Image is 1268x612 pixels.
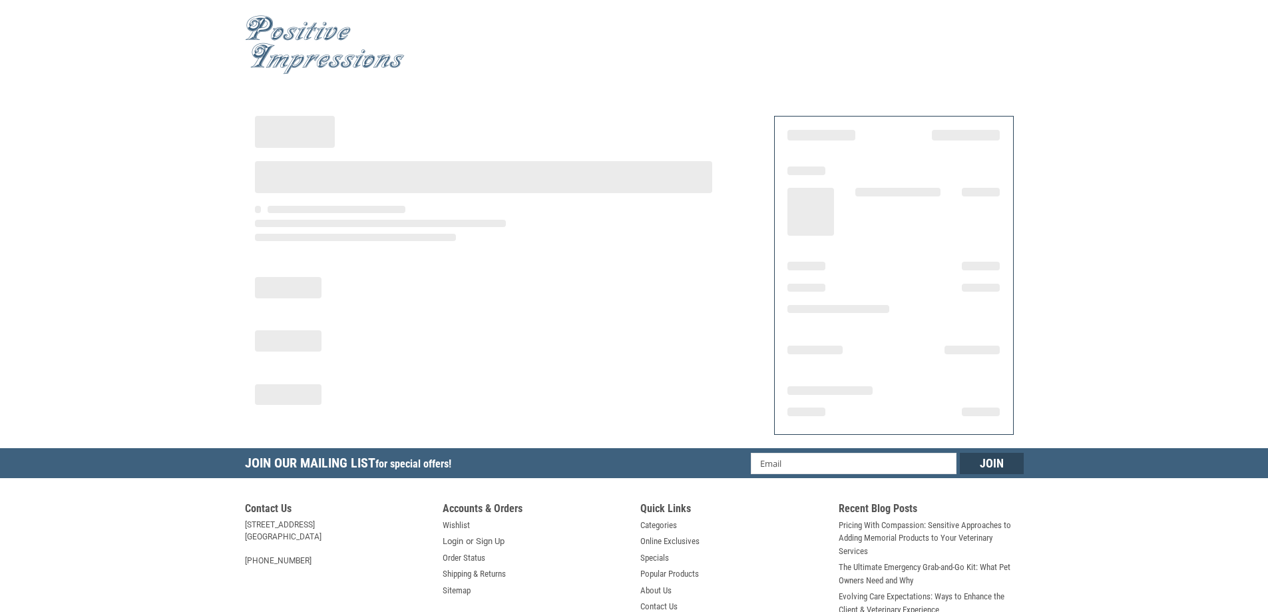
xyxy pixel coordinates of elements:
[640,519,677,532] a: Categories
[960,453,1024,474] input: Join
[245,519,430,567] address: [STREET_ADDRESS] [GEOGRAPHIC_DATA] [PHONE_NUMBER]
[476,535,505,548] a: Sign Up
[640,551,669,565] a: Specials
[640,535,700,548] a: Online Exclusives
[443,551,485,565] a: Order Status
[443,584,471,597] a: Sitemap
[443,535,463,548] a: Login
[839,519,1024,558] a: Pricing With Compassion: Sensitive Approaches to Adding Memorial Products to Your Veterinary Serv...
[751,453,956,474] input: Email
[443,502,628,519] h5: Accounts & Orders
[640,584,672,597] a: About Us
[245,448,458,482] h5: Join Our Mailing List
[839,502,1024,519] h5: Recent Blog Posts
[443,567,506,581] a: Shipping & Returns
[375,458,451,470] span: for special offers!
[640,502,825,519] h5: Quick Links
[245,15,405,75] img: Positive Impressions
[245,502,430,519] h5: Contact Us
[640,567,699,581] a: Popular Products
[839,561,1024,587] a: The Ultimate Emergency Grab-and-Go Kit: What Pet Owners Need and Why
[458,535,481,548] span: or
[443,519,470,532] a: Wishlist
